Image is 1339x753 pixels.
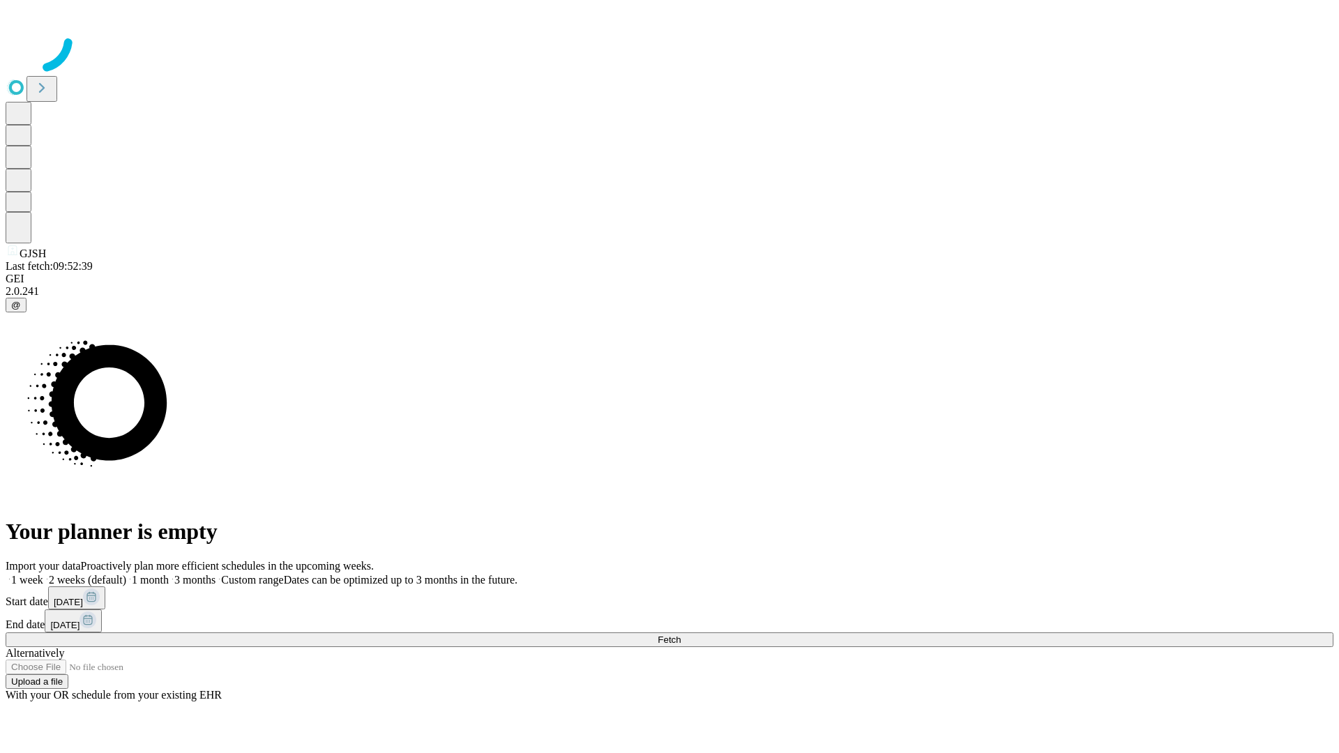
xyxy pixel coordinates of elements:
[174,574,215,586] span: 3 months
[6,560,81,572] span: Import your data
[6,260,93,272] span: Last fetch: 09:52:39
[50,620,80,630] span: [DATE]
[6,298,27,312] button: @
[54,597,83,607] span: [DATE]
[6,273,1333,285] div: GEI
[20,248,46,259] span: GJSH
[284,574,517,586] span: Dates can be optimized up to 3 months in the future.
[6,674,68,689] button: Upload a file
[11,574,43,586] span: 1 week
[48,586,105,609] button: [DATE]
[6,689,222,701] span: With your OR schedule from your existing EHR
[6,519,1333,545] h1: Your planner is empty
[81,560,374,572] span: Proactively plan more efficient schedules in the upcoming weeks.
[11,300,21,310] span: @
[6,609,1333,632] div: End date
[6,586,1333,609] div: Start date
[45,609,102,632] button: [DATE]
[6,632,1333,647] button: Fetch
[6,647,64,659] span: Alternatively
[658,634,681,645] span: Fetch
[132,574,169,586] span: 1 month
[221,574,283,586] span: Custom range
[6,285,1333,298] div: 2.0.241
[49,574,126,586] span: 2 weeks (default)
